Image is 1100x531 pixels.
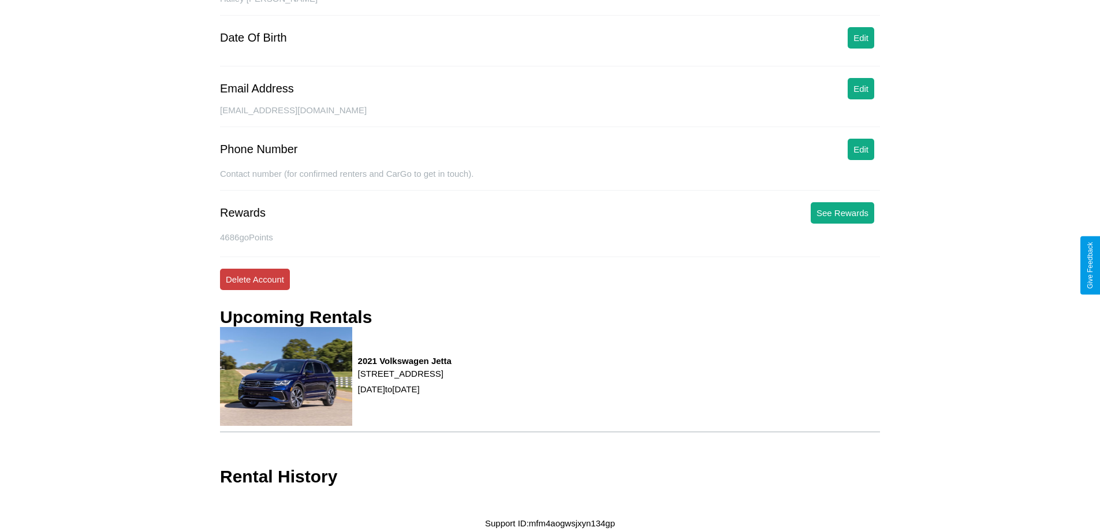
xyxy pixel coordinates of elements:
button: Delete Account [220,269,290,290]
img: rental [220,327,352,426]
h3: 2021 Volkswagen Jetta [358,356,452,366]
p: [STREET_ADDRESS] [358,366,452,381]
div: Rewards [220,206,266,220]
p: [DATE] to [DATE] [358,381,452,397]
button: Edit [848,139,874,160]
button: Edit [848,78,874,99]
div: Contact number (for confirmed renters and CarGo to get in touch). [220,169,880,191]
div: Give Feedback [1086,242,1094,289]
div: Phone Number [220,143,298,156]
h3: Upcoming Rentals [220,307,372,327]
div: Email Address [220,82,294,95]
p: Support ID: mfm4aogwsjxyn134gp [485,515,615,531]
h3: Rental History [220,467,337,487]
button: See Rewards [811,202,874,224]
div: [EMAIL_ADDRESS][DOMAIN_NAME] [220,105,880,127]
div: Date Of Birth [220,31,287,44]
p: 4686 goPoints [220,229,880,245]
button: Edit [848,27,874,49]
